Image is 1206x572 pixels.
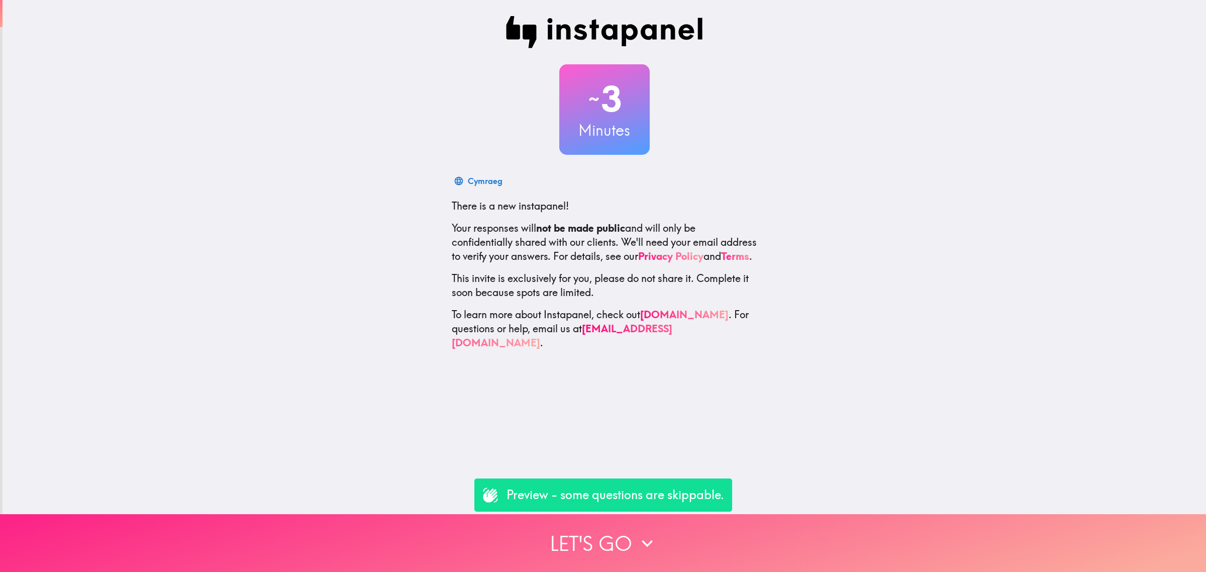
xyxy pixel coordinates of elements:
span: There is a new instapanel! [452,200,569,212]
p: Preview - some questions are skippable. [507,487,724,504]
img: Instapanel [506,16,703,48]
div: Cymraeg [468,174,502,188]
a: Privacy Policy [638,250,703,262]
b: not be made public [536,222,625,234]
p: To learn more about Instapanel, check out . For questions or help, email us at . [452,308,757,350]
a: [EMAIL_ADDRESS][DOMAIN_NAME] [452,322,672,349]
a: [DOMAIN_NAME] [640,308,729,321]
a: Terms [721,250,749,262]
p: Your responses will and will only be confidentially shared with our clients. We'll need your emai... [452,221,757,263]
button: Cymraeg [452,171,507,191]
span: ~ [587,84,601,114]
h2: 3 [559,78,650,120]
h3: Minutes [559,120,650,141]
p: This invite is exclusively for you, please do not share it. Complete it soon because spots are li... [452,271,757,300]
